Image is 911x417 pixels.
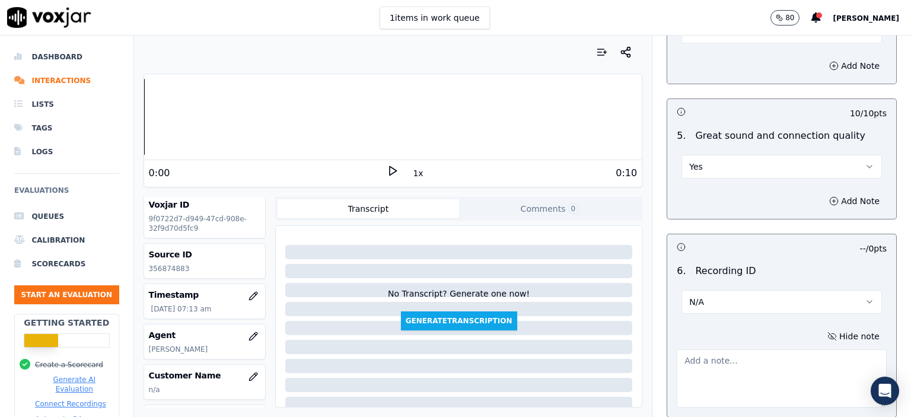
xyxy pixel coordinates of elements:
[689,161,703,173] span: Yes
[380,7,490,29] button: 1items in work queue
[822,193,887,209] button: Add Note
[149,166,170,180] div: 0:00
[695,264,756,278] p: Recording ID
[401,311,517,330] button: GenerateTranscription
[14,183,119,205] h6: Evaluations
[689,296,704,308] span: N/A
[672,264,690,278] p: 6 .
[149,199,260,211] h3: Voxjar ID
[149,249,260,260] h3: Source ID
[149,345,260,354] p: [PERSON_NAME]
[151,304,260,314] p: [DATE] 07:13 am
[278,199,459,218] button: Transcript
[388,288,530,311] div: No Transcript? Generate one now!
[822,58,887,74] button: Add Note
[568,203,579,214] span: 0
[14,285,119,304] button: Start an Evaluation
[24,317,109,329] h2: Getting Started
[672,129,690,143] p: 5 .
[14,140,119,164] a: Logs
[833,14,899,23] span: [PERSON_NAME]
[616,166,637,180] div: 0:10
[860,243,887,254] p: -- / 0 pts
[785,13,794,23] p: 80
[14,252,119,276] a: Scorecards
[871,377,899,405] div: Open Intercom Messenger
[770,10,811,26] button: 80
[14,228,119,252] a: Calibration
[14,45,119,69] a: Dashboard
[14,93,119,116] a: Lists
[149,264,260,273] p: 356874883
[35,399,106,409] button: Connect Recordings
[410,165,425,182] button: 1x
[7,7,91,28] img: voxjar logo
[695,129,865,143] p: Great sound and connection quality
[770,10,799,26] button: 80
[14,69,119,93] a: Interactions
[459,199,641,218] button: Comments
[35,375,114,394] button: Generate AI Evaluation
[833,11,911,25] button: [PERSON_NAME]
[149,385,260,394] p: n/a
[149,289,260,301] h3: Timestamp
[820,328,887,345] button: Hide note
[149,370,260,381] h3: Customer Name
[850,107,887,119] p: 10 / 10 pts
[35,360,103,370] button: Create a Scorecard
[14,116,119,140] a: Tags
[149,329,260,341] h3: Agent
[149,214,260,233] p: 9f0722d7-d949-47cd-908e-32f9d70d5fc9
[14,205,119,228] a: Queues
